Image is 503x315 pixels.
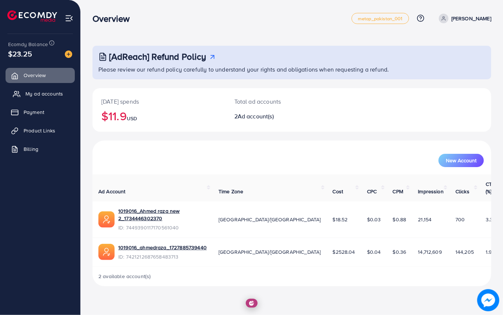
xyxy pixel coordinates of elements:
h2: $11.9 [101,109,217,123]
span: Clicks [455,188,469,195]
img: image [477,289,499,311]
span: $18.52 [333,216,348,223]
p: [PERSON_NAME] [451,14,491,23]
h2: 2 [234,113,317,120]
span: 3.31 [486,216,495,223]
span: New Account [446,158,476,163]
p: Please review our refund policy carefully to understand your rights and obligations when requesti... [98,65,487,74]
span: My ad accounts [25,90,63,97]
span: Payment [24,108,44,116]
span: Time Zone [219,188,243,195]
span: 1.95 [486,248,495,256]
a: 1019016_ahmedraza_1727885739440 [118,244,207,251]
a: [PERSON_NAME] [436,14,491,23]
span: CPC [367,188,377,195]
span: ID: 7421212687658483713 [118,253,207,260]
a: metap_pakistan_001 [352,13,409,24]
span: $23.25 [8,48,32,59]
span: Ad Account [98,188,126,195]
span: Overview [24,72,46,79]
span: Impression [418,188,444,195]
a: Overview [6,68,75,83]
span: 700 [455,216,465,223]
a: 1019016_Ahmed raza new 2_1734446302370 [118,207,207,222]
span: CTR (%) [486,180,495,195]
span: ID: 7449390117170561040 [118,224,207,231]
img: ic-ads-acc.e4c84228.svg [98,211,115,228]
span: $2528.04 [333,248,355,256]
img: menu [65,14,73,22]
span: metap_pakistan_001 [358,16,403,21]
span: $0.03 [367,216,381,223]
span: CPM [393,188,403,195]
img: logo [7,10,57,22]
p: [DATE] spends [101,97,217,106]
a: Billing [6,142,75,156]
span: USD [127,115,137,122]
span: $0.88 [393,216,406,223]
span: Product Links [24,127,55,134]
span: 2 available account(s) [98,273,151,280]
span: 21,154 [418,216,432,223]
span: [GEOGRAPHIC_DATA]/[GEOGRAPHIC_DATA] [219,216,321,223]
button: New Account [439,154,484,167]
span: 14,712,609 [418,248,442,256]
img: ic-ads-acc.e4c84228.svg [98,244,115,260]
span: Billing [24,145,38,153]
span: Cost [333,188,343,195]
h3: Overview [92,13,136,24]
p: Total ad accounts [234,97,317,106]
span: $0.04 [367,248,381,256]
a: My ad accounts [6,86,75,101]
span: Ecomdy Balance [8,41,48,48]
a: Product Links [6,123,75,138]
span: 144,205 [455,248,474,256]
span: $0.36 [393,248,406,256]
span: [GEOGRAPHIC_DATA]/[GEOGRAPHIC_DATA] [219,248,321,256]
a: Payment [6,105,75,120]
h3: [AdReach] Refund Policy [109,51,206,62]
span: Ad account(s) [238,112,274,120]
img: image [65,51,72,58]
